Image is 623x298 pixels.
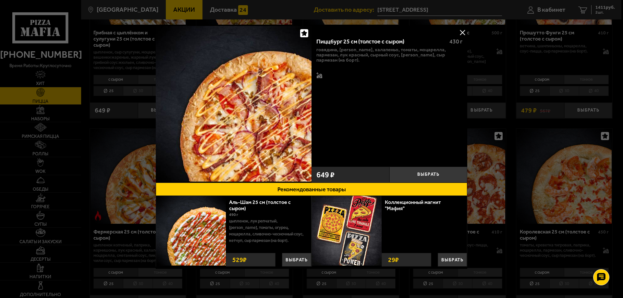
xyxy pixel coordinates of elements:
[156,26,311,183] a: Пиццбург 25 см (толстое с сыром)
[316,38,444,45] div: Пиццбург 25 см (толстое с сыром)
[389,167,467,183] button: Выбрать
[316,171,335,179] span: 649 ₽
[385,199,441,211] a: Коллекционный магнит "Мафия"
[229,212,238,217] span: 490 г
[229,218,306,244] p: цыпленок, лук репчатый, [PERSON_NAME], томаты, огурец, моцарелла, сливочно-чесночный соус, кетчуп...
[449,38,462,45] span: 430 г
[156,26,311,182] img: Пиццбург 25 см (толстое с сыром)
[438,253,467,267] button: Выбрать
[316,47,462,63] p: говядина, [PERSON_NAME], халапеньо, томаты, моцарелла, пармезан, лук красный, сырный соус, [PERSO...
[229,199,291,211] a: Аль-Шам 25 см (толстое с сыром)
[231,253,248,266] strong: 529 ₽
[282,253,311,267] button: Выбрать
[156,183,467,196] button: Рекомендованные товары
[386,253,400,266] strong: 29 ₽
